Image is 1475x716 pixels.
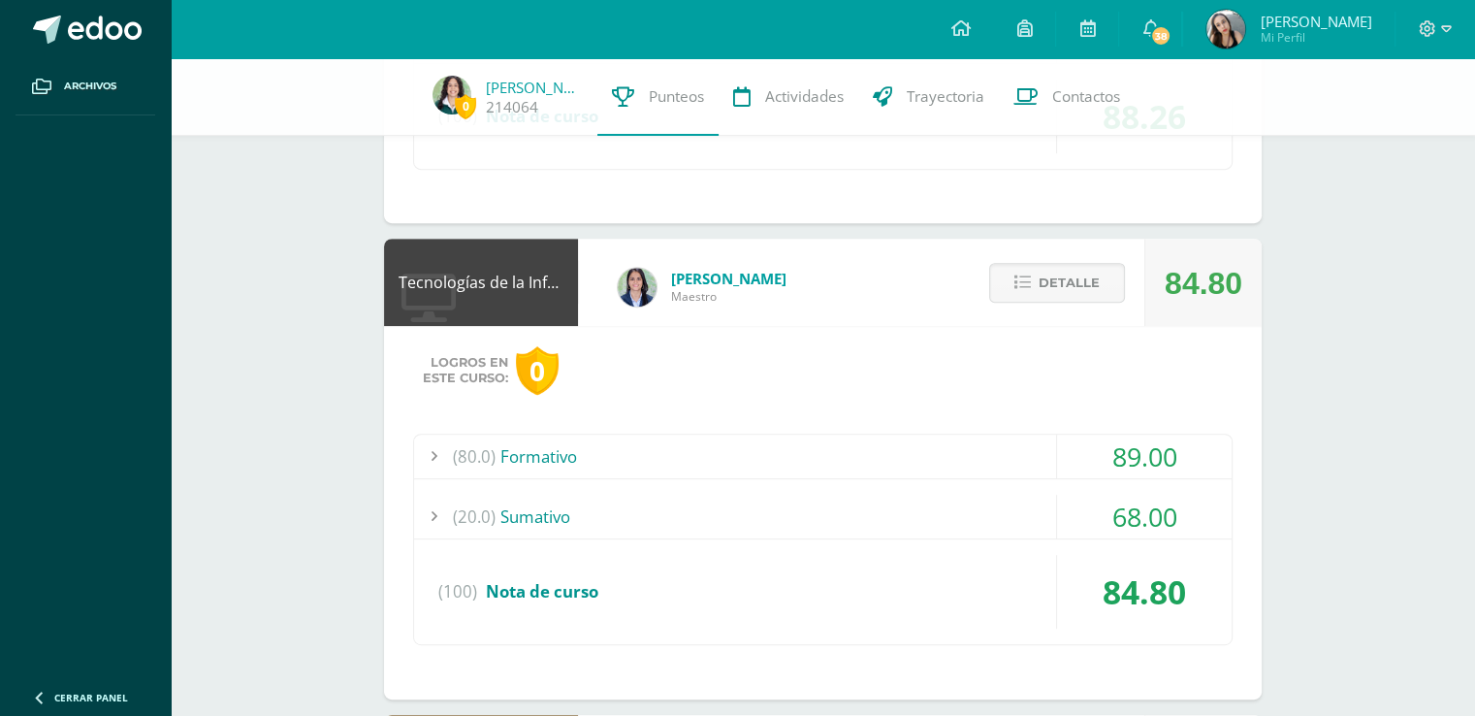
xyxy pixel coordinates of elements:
[907,86,984,107] span: Trayectoria
[64,79,116,94] span: Archivos
[1057,495,1232,538] div: 68.00
[453,495,496,538] span: (20.0)
[455,94,476,118] span: 0
[1057,555,1232,629] div: 84.80
[989,263,1125,303] button: Detalle
[671,269,786,288] span: [PERSON_NAME]
[671,288,786,305] span: Maestro
[516,346,559,396] div: 0
[1057,435,1232,478] div: 89.00
[719,58,858,136] a: Actividades
[433,76,471,114] img: 7b81575709b36c65bb96099f120a8463.png
[858,58,999,136] a: Trayectoria
[486,97,538,117] a: 214064
[1206,10,1245,49] img: 0d271ca833bfefe002d6927676b61406.png
[618,268,657,307] img: 7489ccb779e23ff9f2c3e89c21f82ed0.png
[438,555,477,629] span: (100)
[414,495,1232,538] div: Sumativo
[1165,240,1242,327] div: 84.80
[384,239,578,326] div: Tecnologías de la Información y la Comunicación 4
[1260,12,1371,31] span: [PERSON_NAME]
[16,58,155,115] a: Archivos
[1260,29,1371,46] span: Mi Perfil
[1150,25,1171,47] span: 38
[486,580,598,602] span: Nota de curso
[765,86,844,107] span: Actividades
[414,435,1232,478] div: Formativo
[1052,86,1120,107] span: Contactos
[597,58,719,136] a: Punteos
[453,435,496,478] span: (80.0)
[1039,265,1100,301] span: Detalle
[649,86,704,107] span: Punteos
[423,355,508,386] span: Logros en este curso:
[486,78,583,97] a: [PERSON_NAME]
[54,691,128,704] span: Cerrar panel
[999,58,1135,136] a: Contactos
